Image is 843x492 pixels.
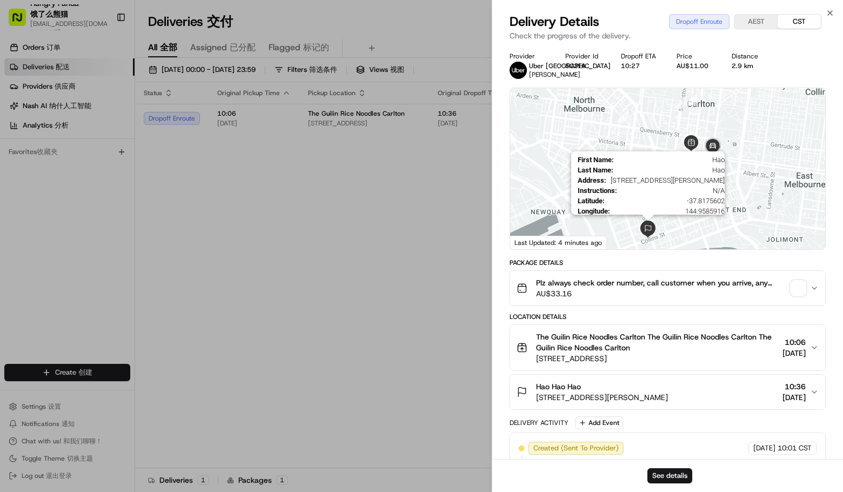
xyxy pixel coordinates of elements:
span: 144.9585916 [614,207,725,215]
span: [STREET_ADDRESS][PERSON_NAME] [611,176,725,184]
span: The Guilin Rice Noodles Carlton The Guilin Rice Noodles Carlton The Guilin Rice Noodles Carlton [536,331,778,353]
span: N/A [621,187,725,195]
div: 5 [681,131,693,143]
a: 📗Knowledge Base [6,237,87,257]
div: We're available if you need us! [49,114,149,123]
button: See all [168,138,197,151]
div: 1 [617,111,629,123]
div: Dropoff ETA [621,52,659,61]
img: 1736555255976-a54dd68f-1ca7-489b-9aae-adbdc363a1c4 [11,103,30,123]
img: 1753817452368-0c19585d-7be3-40d9-9a41-2dc781b3d1eb [23,103,42,123]
span: • [36,197,39,205]
div: Past conversations [11,141,72,149]
span: Knowledge Base [22,242,83,252]
span: Last Name : [578,166,613,174]
img: 1736555255976-a54dd68f-1ca7-489b-9aae-adbdc363a1c4 [22,168,30,177]
p: Check the progress of the delivery. [510,30,826,41]
span: [PERSON_NAME] [34,168,88,176]
span: [STREET_ADDRESS][PERSON_NAME] [536,392,668,403]
span: API Documentation [102,242,173,252]
span: Pylon [108,268,131,276]
span: 10:06 [782,337,806,348]
a: Powered byPylon [76,268,131,276]
button: Add Event [575,416,623,429]
div: Start new chat [49,103,177,114]
img: Bea Lacdao [11,157,28,175]
span: 8月19日 [96,168,121,176]
button: AEST [734,15,778,29]
span: [DATE] [782,348,806,358]
span: Created (Sent To Provider) [533,443,619,453]
span: AU$33.16 [536,288,786,299]
div: 10:27 [621,62,659,70]
button: Plz always check order number, call customer when you arrive, any delivery issues, Contact WhatsA... [510,271,825,305]
span: Hao [618,156,725,164]
span: Hao [618,166,725,174]
span: -37.8175602 [609,197,725,205]
button: CST [778,15,821,29]
span: 10:36 [782,381,806,392]
div: 3 [675,97,687,109]
div: 💻 [91,243,100,251]
a: 💻API Documentation [87,237,178,257]
div: Package Details [510,258,826,267]
input: Clear [28,70,178,81]
span: [PERSON_NAME] [529,70,580,79]
div: 4 [685,94,697,106]
div: 2.9 km [732,62,770,70]
span: Address : [578,176,606,184]
div: Price [677,52,715,61]
span: • [90,168,93,176]
div: Distance [732,52,770,61]
button: Hao Hao Hao[STREET_ADDRESS][PERSON_NAME]10:36[DATE] [510,375,825,409]
span: 8月15日 [42,197,67,205]
span: [STREET_ADDRESS] [536,353,778,364]
span: Hao Hao Hao [536,381,581,392]
button: Start new chat [184,107,197,119]
span: [DATE] [782,392,806,403]
div: Delivery Activity [510,418,568,427]
div: AU$11.00 [677,62,715,70]
div: 📗 [11,243,19,251]
span: First Name : [578,156,614,164]
span: Delivery Details [510,13,599,30]
p: Welcome 👋 [11,43,197,61]
div: Location Details [510,313,826,321]
div: Provider [510,52,548,61]
img: Nash [11,11,32,32]
div: Provider Id [565,52,604,61]
span: 10:01 CST [778,443,812,453]
button: See details [647,468,692,483]
span: Latitude : [578,197,605,205]
img: uber-new-logo.jpeg [510,62,527,79]
span: Instructions : [578,187,617,195]
span: Uber [GEOGRAPHIC_DATA] [529,62,611,70]
button: 5C3EA [565,62,586,70]
span: Plz always check order number, call customer when you arrive, any delivery issues, Contact WhatsA... [536,277,786,288]
button: The Guilin Rice Noodles Carlton The Guilin Rice Noodles Carlton The Guilin Rice Noodles Carlton[S... [510,325,825,370]
div: Last Updated: 4 minutes ago [510,236,607,249]
span: [DATE] [753,443,775,453]
span: Longitude : [578,207,610,215]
